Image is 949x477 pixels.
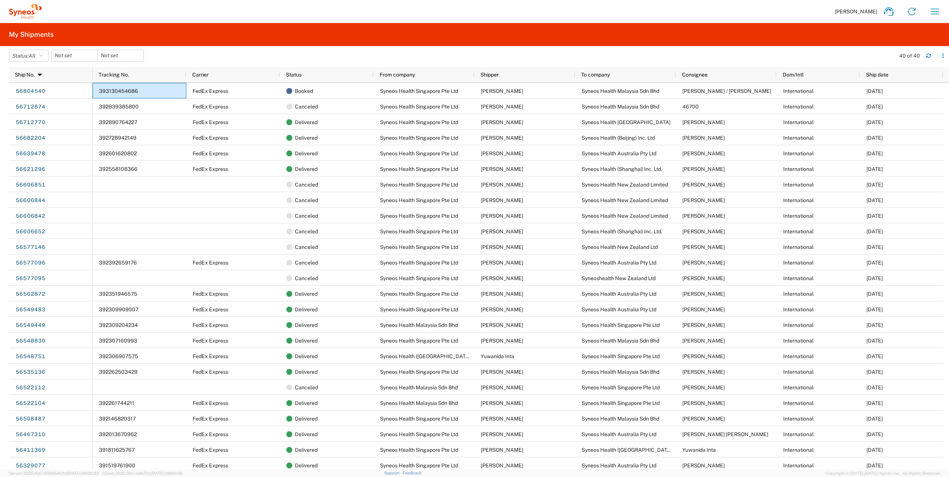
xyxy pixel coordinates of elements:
[193,104,228,110] span: FedEx Express
[866,166,883,172] span: 08/28/2025
[380,72,415,78] span: From company
[783,88,814,94] span: International
[866,463,883,468] span: 07/30/2025
[380,228,458,234] span: Syneos Health Singapore Pte Ltd
[866,260,883,266] span: 08/22/2025
[380,306,458,312] span: Syneos Health Singapore Pte Ltd
[403,471,422,475] a: Feedback
[783,275,814,281] span: International
[481,260,523,266] span: Arturo Medina
[582,400,660,406] span: Syneos Health Singapore Pte Ltd
[783,322,814,328] span: International
[783,228,814,234] span: International
[481,213,523,219] span: Arturo Medina
[866,275,883,281] span: 08/22/2025
[15,444,46,456] a: 56411369
[295,161,318,177] span: Delivered
[15,101,46,113] a: 56712874
[99,291,137,297] span: 392351946575
[380,275,458,281] span: Syneos Health Singapore Pte Ltd
[481,135,523,141] span: Arturo Medina
[295,333,318,348] span: Delivered
[582,447,692,453] span: Syneos Health (Thailand) Limited
[481,228,523,234] span: Arturo Medina
[15,132,46,144] a: 56682204
[682,275,725,281] span: Smita Boban
[295,177,318,192] span: Canceled
[783,119,814,125] span: International
[682,416,725,422] span: Ng Lee Tin
[783,400,814,406] span: International
[682,353,725,359] span: Arturo Medina
[380,463,458,468] span: Syneos Health Singapore Pte Ltd
[380,213,458,219] span: Syneos Health Singapore Pte Ltd
[15,241,46,253] a: 56577146
[295,411,318,426] span: Delivered
[193,291,228,297] span: FedEx Express
[481,291,523,297] span: Arturo Medina
[295,364,318,380] span: Delivered
[866,72,888,78] span: Ship date
[783,416,814,422] span: International
[193,447,228,453] span: FedEx Express
[295,130,318,146] span: Delivered
[783,306,814,312] span: International
[151,471,182,476] span: [DATE] 08:00:06
[682,291,725,297] span: Joel Reid
[380,104,458,110] span: Syneos Health Singapore Pte Ltd
[582,416,659,422] span: Syneos Health Malaysia Sdn Bhd
[582,104,659,110] span: Syneos Health Malaysia Sdn Bhd
[99,322,138,328] span: 392309204234
[9,471,99,476] span: Server: 2025.19.0-1259b540fc1
[15,163,46,175] a: 56621296
[682,244,725,250] span: Smita Boban
[15,195,46,207] a: 56606844
[582,463,656,468] span: Syneos Health Australia Pty Ltd
[582,182,668,188] span: Syneos Health New Zealand Limited
[99,353,138,359] span: 392306907575
[99,104,139,110] span: 392839385800
[193,150,228,156] span: FedEx Express
[682,119,725,125] span: Amy Johnston
[783,104,814,110] span: International
[9,30,54,39] h2: My Shipments
[682,306,725,312] span: Tina Thorpe
[682,182,725,188] span: Jemma Arnold
[193,119,228,125] span: FedEx Express
[866,244,883,250] span: 08/22/2025
[899,52,920,59] div: 40 of 40
[835,8,877,15] span: [PERSON_NAME]
[582,197,668,203] span: Syneos Health New Zealand Limited
[380,369,458,375] span: Syneos Health Singapore Pte Ltd
[380,88,458,94] span: Syneos Health Singapore Pte Ltd
[380,150,458,156] span: Syneos Health Singapore Pte Ltd
[295,83,313,99] span: Booked
[380,182,458,188] span: Syneos Health Singapore Pte Ltd
[98,50,144,61] input: Not set
[15,179,46,191] a: 56606851
[783,447,814,453] span: International
[193,306,228,312] span: FedEx Express
[380,447,458,453] span: Syneos Health Singapore Pte Ltd
[783,72,804,78] span: Dom/Intl
[682,88,771,94] span: Mimi Ismail / Thean Heng Tan
[481,104,523,110] span: Arturo Medina
[582,369,659,375] span: Syneos Health Malaysia Sdn Bhd
[582,135,655,141] span: Syneos Health (Beijing) Inc. Ltd
[384,471,403,475] a: Support
[295,208,318,224] span: Canceled
[15,226,46,238] a: 56606652
[582,384,660,390] span: Syneos Health Singapore Pte Ltd
[481,384,523,390] span: Eugene Soon
[826,470,940,477] span: Copyright © [DATE]-[DATE] Agistix Inc., All Rights Reserved
[866,213,883,219] span: 08/26/2025
[783,197,814,203] span: International
[15,413,46,425] a: 56508487
[15,429,46,441] a: 56467310
[15,304,46,316] a: 56549483
[581,72,610,78] span: To company
[866,306,883,312] span: 08/21/2025
[682,384,725,390] span: Arturo Medina
[866,369,883,375] span: 08/25/2025
[99,431,137,437] span: 392013670962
